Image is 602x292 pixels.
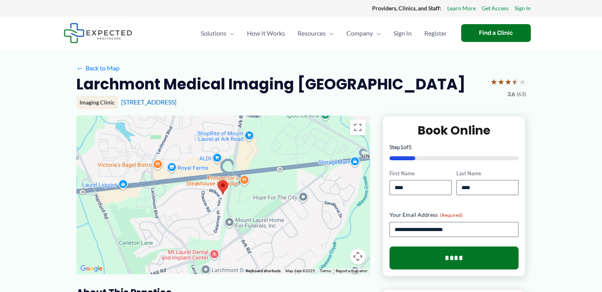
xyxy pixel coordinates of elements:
[447,3,476,13] a: Learn More
[226,19,234,47] span: Menu Toggle
[350,248,366,264] button: Map camera controls
[408,144,412,150] span: 5
[285,269,315,273] span: Map data ©2025
[498,74,505,89] span: ★
[389,170,452,177] label: First Name
[76,64,84,72] span: ←
[76,96,118,109] div: Imaging Clinic
[505,74,512,89] span: ★
[298,19,326,47] span: Resources
[340,19,387,47] a: CompanyMenu Toggle
[507,89,515,99] span: 3.6
[456,170,518,177] label: Last Name
[515,3,531,13] a: Sign In
[440,212,463,218] span: (Required)
[372,5,441,11] strong: Providers, Clinics, and Staff:
[461,24,531,42] a: Find a Clinic
[121,98,177,106] a: [STREET_ADDRESS]
[389,211,519,219] label: Your Email Address
[241,19,291,47] a: How It Works
[201,19,226,47] span: Solutions
[78,264,104,274] a: Open this area in Google Maps (opens a new window)
[76,74,465,94] h2: Larchmont Medical Imaging [GEOGRAPHIC_DATA]
[291,19,340,47] a: ResourcesMenu Toggle
[78,264,104,274] img: Google
[350,119,366,135] button: Toggle fullscreen view
[246,268,281,274] button: Keyboard shortcuts
[247,19,285,47] span: How It Works
[482,3,509,13] a: Get Access
[76,62,120,74] a: ←Back to Map
[387,19,418,47] a: Sign In
[393,19,412,47] span: Sign In
[194,19,453,47] nav: Primary Site Navigation
[512,74,519,89] span: ★
[373,19,381,47] span: Menu Toggle
[490,74,498,89] span: ★
[424,19,447,47] span: Register
[400,144,403,150] span: 1
[336,269,367,273] a: Report a map error
[64,23,132,43] img: Expected Healthcare Logo - side, dark font, small
[519,74,526,89] span: ★
[194,19,241,47] a: SolutionsMenu Toggle
[320,269,331,273] a: Terms (opens in new tab)
[389,123,519,138] h2: Book Online
[346,19,373,47] span: Company
[326,19,334,47] span: Menu Toggle
[418,19,453,47] a: Register
[517,89,526,99] span: (63)
[389,144,519,150] p: Step of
